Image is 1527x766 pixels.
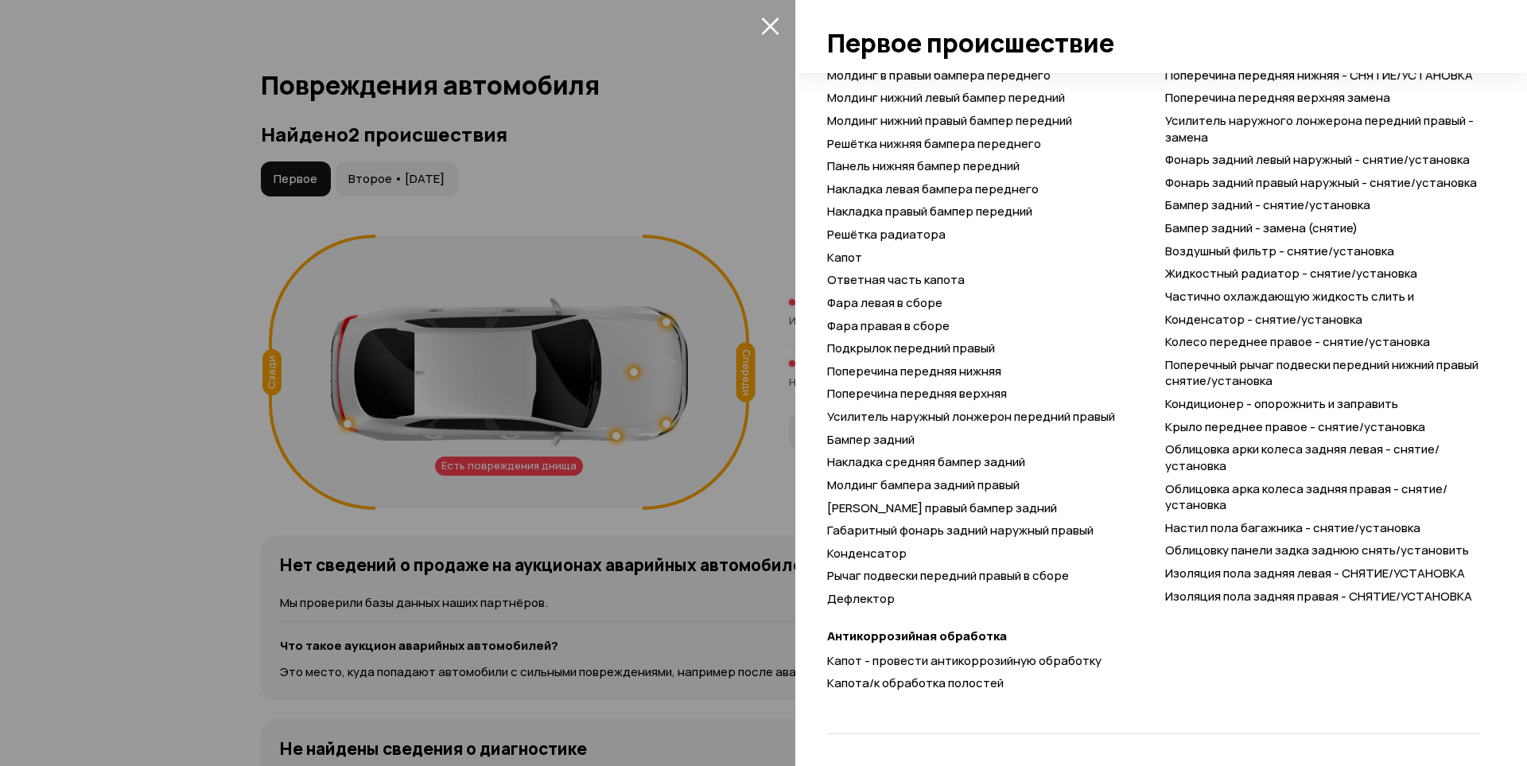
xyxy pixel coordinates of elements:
span: Поперечина передняя верхняя замена [1165,89,1390,106]
span: Капот [827,249,862,266]
span: Рычаг подвески передний правый в сборе [827,567,1069,584]
span: Конденсатор [827,545,907,562]
span: Накладка правый бампер передний [827,203,1032,220]
span: Бампер задний - снятие/установка [1165,196,1370,213]
span: Облицовка арки колеса задняя левая - снятие/установка [1165,441,1440,474]
span: Подкрылок передний правый [827,340,995,356]
span: Конденсатор - снятие/установка [1165,311,1362,328]
span: Дефлектор [827,590,895,607]
button: закрыть [757,13,783,38]
span: Поперечный рычаг подвески передний нижний правый снятие/установка [1165,356,1478,390]
span: Поперечина передняя нижняя - СНЯТИЕ/УСТАНОВКА [1165,67,1473,84]
span: Накладка средняя бампер задний [827,453,1025,470]
span: Поперечина передняя верхняя [827,385,1007,402]
span: Фара правая в сборе [827,317,950,334]
span: Молдинг нижний левый бампер передний [827,89,1065,106]
span: Молдинг в правый бампера переднего [827,67,1051,84]
span: Усилитель наружный лонжерон передний правый [827,408,1115,425]
span: Капот - провести антикоррозийную обработку [827,652,1102,669]
span: Габаритный фонарь задний наружный правый [827,522,1094,539]
span: Изоляция пола задняя правая - СНЯТИЕ/УСТАНОВКА [1165,588,1472,605]
span: Молдинг бампера задний правый [827,476,1020,493]
span: Колесо переднее правое - снятие/установка [1165,333,1430,350]
span: Бампер задний [827,431,915,448]
span: Ответная часть капота [827,271,965,288]
span: Фонарь задний правый наружный - снятие/установка [1165,174,1477,191]
span: Жидкостный радиатор - снятие/установка [1165,265,1417,282]
span: Панель нижняя бампер передний [827,157,1020,174]
span: Накладка левая бампера переднего [827,181,1039,197]
span: Фонарь задний левый наружный - снятие/установка [1165,151,1470,168]
span: Изоляция пола задняя левая - СНЯТИЕ/УСТАНОВКА [1165,565,1465,581]
span: Облицовка арка колеса задняя правая - снятие/установка [1165,480,1447,514]
span: Частично охлаждающую жидкость слить и [1165,288,1414,305]
span: Фара левая в сборе [827,294,942,311]
span: Решётка радиатора [827,226,946,243]
span: Молдинг нижний правый бампер передний [827,112,1072,129]
span: Поперечина передняя нижняя [827,363,1001,379]
span: Крыло переднее правое - снятие/установка [1165,418,1425,435]
span: Настил пола багажника - снятие/установка [1165,519,1420,536]
span: [PERSON_NAME] правый бампер задний [827,500,1057,516]
span: Облицовку панели задка заднюю снять/установить [1165,542,1469,558]
span: Бампер задний - замена (снятие) [1165,220,1358,236]
span: Усилитель наружного лонжерона передний правый - замена [1165,112,1474,146]
span: Воздушный фильтр - снятие/установка [1165,243,1394,259]
span: Решётка нижняя бампера переднего [827,135,1041,152]
span: Кондиционер - опорожнить и заправить [1165,395,1398,412]
strong: Антикоррозийная обработка [827,628,1479,645]
span: Капота/к обработка полостей [827,675,1004,691]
